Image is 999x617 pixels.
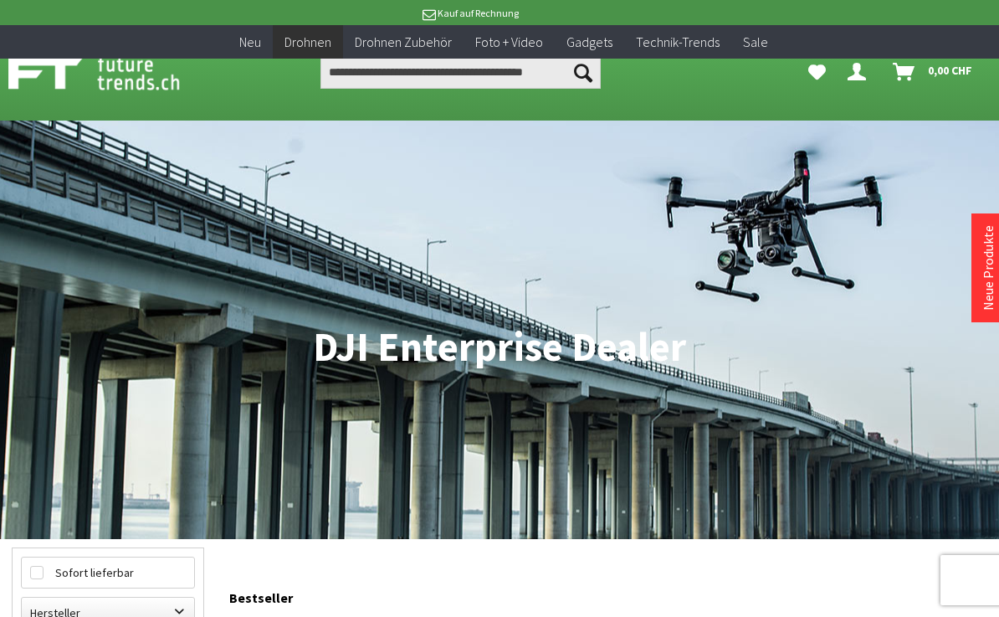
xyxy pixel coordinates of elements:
[555,25,624,59] a: Gadgets
[355,33,452,50] span: Drohnen Zubehör
[320,55,600,89] input: Produkt, Marke, Kategorie, EAN, Artikelnummer…
[22,558,194,588] label: Sofort lieferbar
[12,326,987,368] h1: DJI Enterprise Dealer
[980,225,996,311] a: Neue Produkte
[284,33,331,50] span: Drohnen
[743,33,768,50] span: Sale
[800,55,834,89] a: Meine Favoriten
[464,25,555,59] a: Foto + Video
[566,33,612,50] span: Gadgets
[636,33,720,50] span: Technik-Trends
[731,25,780,59] a: Sale
[475,33,543,50] span: Foto + Video
[229,573,987,614] div: Bestseller
[886,55,981,89] a: Warenkorb
[8,52,217,94] img: Shop Futuretrends - zur Startseite wechseln
[841,55,879,89] a: Dein Konto
[228,25,273,59] a: Neu
[239,33,261,50] span: Neu
[928,57,972,84] span: 0,00 CHF
[624,25,731,59] a: Technik-Trends
[566,55,601,89] button: Suchen
[343,25,464,59] a: Drohnen Zubehör
[273,25,343,59] a: Drohnen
